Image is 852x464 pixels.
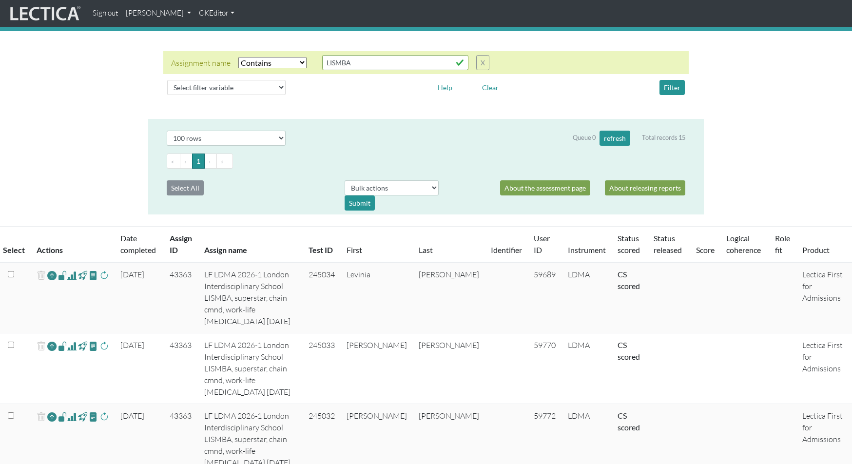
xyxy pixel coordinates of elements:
[573,131,685,146] div: Queue 0 Total records 15
[67,340,77,352] span: Analyst score
[341,333,413,404] td: [PERSON_NAME]
[99,340,109,352] span: rescore
[345,195,375,211] div: Submit
[796,333,852,404] td: Lectica First for Admissions
[600,131,630,146] button: refresh
[568,245,606,254] a: Instrument
[562,262,612,333] td: LDMA
[115,262,164,333] td: [DATE]
[89,411,98,422] span: view
[198,262,303,333] td: LF LDMA 2026-1 London Interdisciplinary School LISMBA, superstar, chain cmnd, work-life [MEDICAL_...
[58,411,67,422] span: view
[659,80,685,95] button: Filter
[528,333,562,404] td: 59770
[195,4,238,23] a: CKEditor
[476,55,489,70] button: X
[78,411,87,422] span: view
[8,4,81,23] img: lecticalive
[171,57,231,69] div: Assignment name
[802,245,830,254] a: Product
[528,262,562,333] td: 59689
[58,340,67,351] span: view
[500,180,590,195] a: About the assessment page
[89,340,98,351] span: view
[167,154,685,169] ul: Pagination
[618,411,640,432] a: Completed = assessment has been completed; CS scored = assessment has been CLAS scored; LS scored...
[198,227,303,263] th: Assign name
[164,262,199,333] td: 43363
[58,270,67,281] span: view
[433,82,457,91] a: Help
[78,340,87,351] span: view
[164,227,199,263] th: Assign ID
[303,333,341,404] td: 245033
[478,80,503,95] button: Clear
[89,270,98,281] span: view
[413,333,485,404] td: [PERSON_NAME]
[37,339,46,353] span: delete
[67,411,77,423] span: Analyst score
[775,233,790,254] a: Role fit
[78,270,87,281] span: view
[433,80,457,95] button: Help
[618,340,640,361] a: Completed = assessment has been completed; CS scored = assessment has been CLAS scored; LS scored...
[99,270,109,281] span: rescore
[341,262,413,333] td: Levinia
[31,227,115,263] th: Actions
[303,262,341,333] td: 245034
[99,411,109,423] span: rescore
[618,270,640,290] a: Completed = assessment has been completed; CS scored = assessment has been CLAS scored; LS scored...
[413,262,485,333] td: [PERSON_NAME]
[562,333,612,404] td: LDMA
[115,333,164,404] td: [DATE]
[726,233,761,254] a: Logical coherence
[796,262,852,333] td: Lectica First for Admissions
[120,233,156,254] a: Date completed
[491,245,522,254] a: Identifier
[654,233,682,254] a: Status released
[534,233,550,254] a: User ID
[605,180,685,195] a: About releasing reports
[419,245,433,254] a: Last
[167,180,204,195] button: Select All
[198,333,303,404] td: LF LDMA 2026-1 London Interdisciplinary School LISMBA, superstar, chain cmnd, work-life [MEDICAL_...
[37,410,46,424] span: delete
[47,410,57,424] a: Reopen
[47,269,57,283] a: Reopen
[122,4,195,23] a: [PERSON_NAME]
[696,245,715,254] a: Score
[164,333,199,404] td: 43363
[67,270,77,281] span: Analyst score
[192,154,205,169] button: Go to page 1
[303,227,341,263] th: Test ID
[47,339,57,353] a: Reopen
[347,245,362,254] a: First
[618,233,640,254] a: Status scored
[37,269,46,283] span: delete
[89,4,122,23] a: Sign out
